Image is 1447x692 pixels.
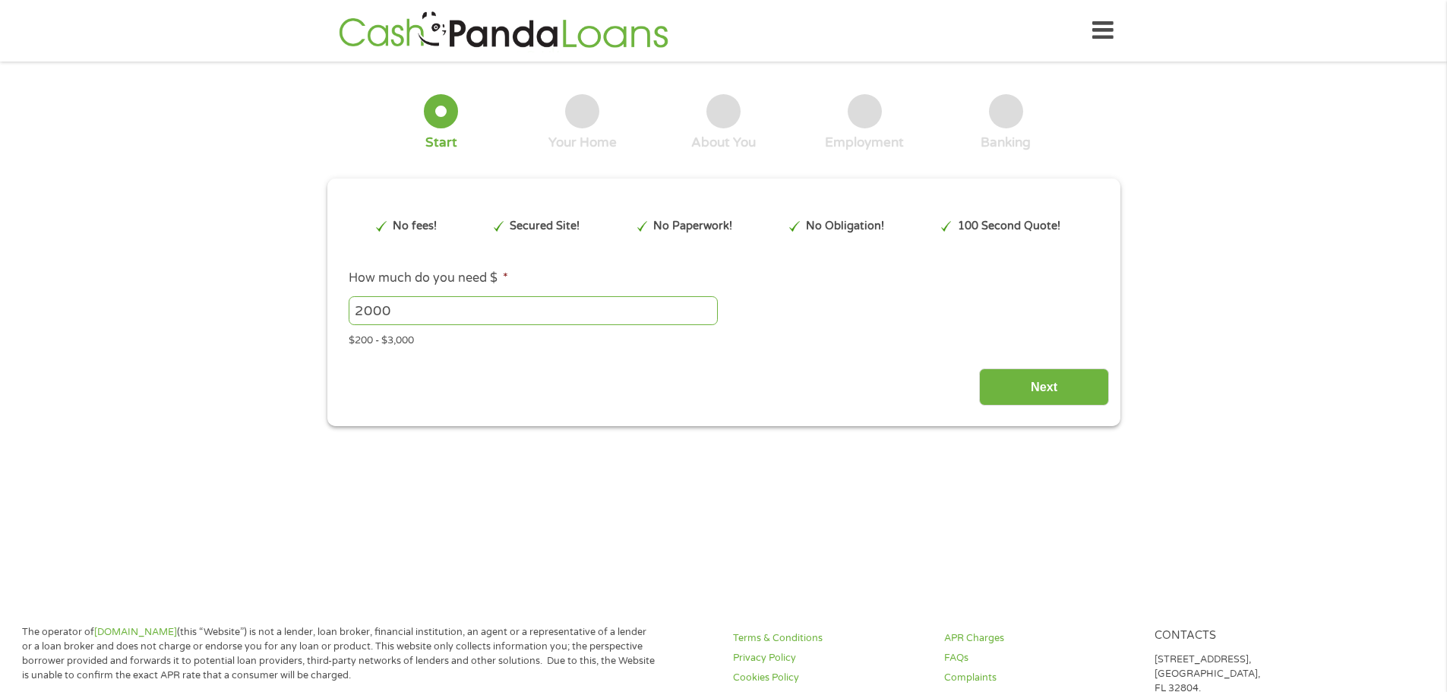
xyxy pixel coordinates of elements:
[425,134,457,151] div: Start
[981,134,1031,151] div: Banking
[979,368,1109,406] input: Next
[1155,629,1347,643] h4: Contacts
[349,328,1098,349] div: $200 - $3,000
[958,218,1060,235] p: 100 Second Quote!
[944,651,1137,665] a: FAQs
[691,134,756,151] div: About You
[806,218,884,235] p: No Obligation!
[825,134,904,151] div: Employment
[510,218,580,235] p: Secured Site!
[334,9,673,52] img: GetLoanNow Logo
[94,626,177,638] a: [DOMAIN_NAME]
[653,218,732,235] p: No Paperwork!
[733,631,926,646] a: Terms & Conditions
[944,631,1137,646] a: APR Charges
[733,651,926,665] a: Privacy Policy
[548,134,617,151] div: Your Home
[733,671,926,685] a: Cookies Policy
[22,625,656,683] p: The operator of (this “Website”) is not a lender, loan broker, financial institution, an agent or...
[944,671,1137,685] a: Complaints
[393,218,437,235] p: No fees!
[349,270,508,286] label: How much do you need $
